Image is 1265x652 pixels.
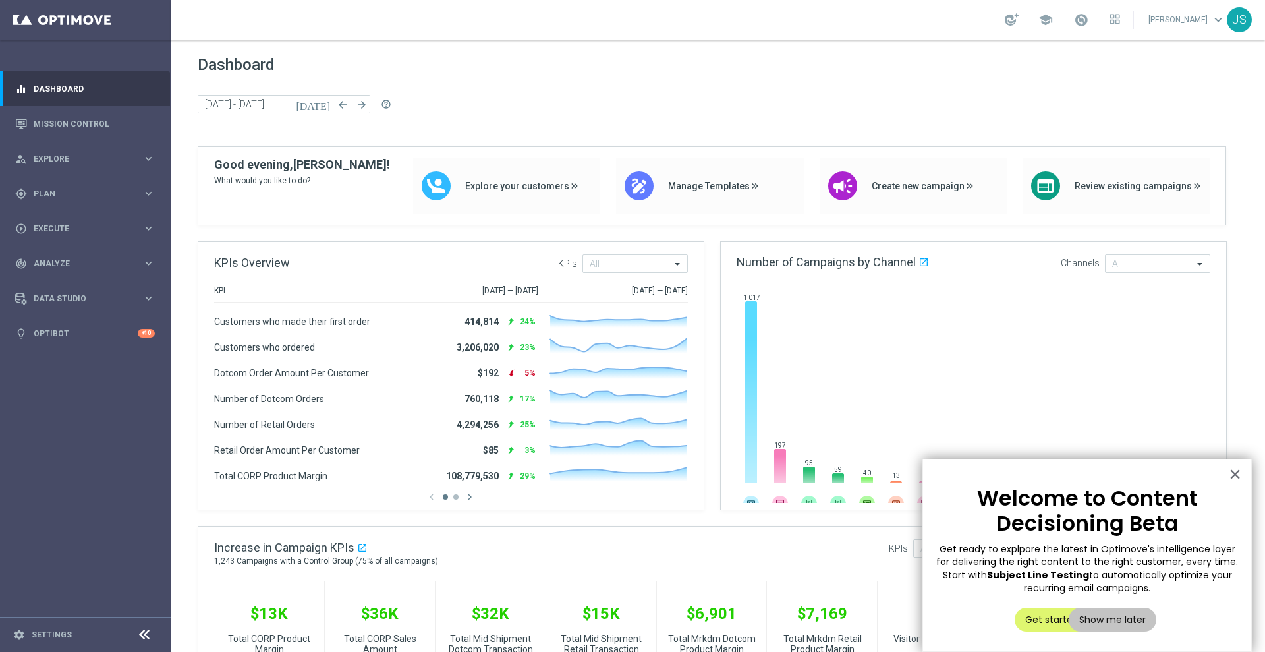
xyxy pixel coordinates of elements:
[34,71,155,106] a: Dashboard
[15,153,142,165] div: Explore
[15,71,155,106] div: Dashboard
[1038,13,1053,27] span: school
[1211,13,1225,27] span: keyboard_arrow_down
[142,222,155,235] i: keyboard_arrow_right
[1015,608,1089,632] button: Get started
[15,83,27,95] i: equalizer
[15,223,142,235] div: Execute
[34,155,142,163] span: Explore
[1147,10,1227,30] a: [PERSON_NAME]
[34,316,138,351] a: Optibot
[142,152,155,165] i: keyboard_arrow_right
[15,188,27,200] i: gps_fixed
[15,328,27,340] i: lightbulb
[15,188,142,200] div: Plan
[936,543,1241,581] span: Get ready to explpore the latest in Optimove's intelligence layer for delivering the right conten...
[15,316,155,351] div: Optibot
[34,106,155,141] a: Mission Control
[987,568,1089,581] strong: Subject Line Testing
[34,225,142,233] span: Execute
[936,486,1238,537] p: Welcome to Content Decisioning Beta
[15,106,155,141] div: Mission Control
[15,258,142,270] div: Analyze
[142,292,155,305] i: keyboard_arrow_right
[13,629,25,641] i: settings
[34,260,142,268] span: Analyze
[142,257,155,270] i: keyboard_arrow_right
[15,258,27,270] i: track_changes
[34,190,142,198] span: Plan
[15,223,27,235] i: play_circle_outline
[142,187,155,200] i: keyboard_arrow_right
[32,631,72,639] a: Settings
[1069,608,1156,632] button: Show me later
[1024,568,1235,595] span: to automatically optimize your recurring email campaigns.
[1229,463,1241,485] button: Close
[15,153,27,165] i: person_search
[34,295,142,303] span: Data Studio
[1227,7,1252,32] div: JS
[15,293,142,305] div: Data Studio
[138,329,155,338] div: +10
